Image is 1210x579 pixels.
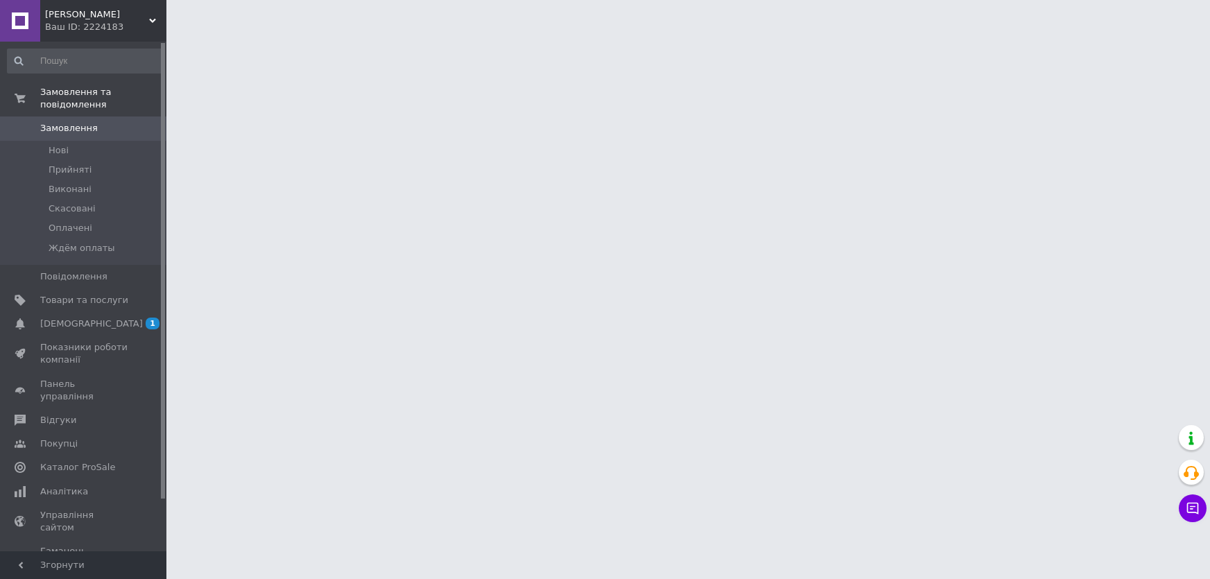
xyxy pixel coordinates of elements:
span: Товари та послуги [40,294,128,306]
span: Управління сайтом [40,509,128,534]
span: Скасовані [49,202,96,215]
button: Чат з покупцем [1179,494,1207,522]
span: Відгуки [40,414,76,426]
span: Показники роботи компанії [40,341,128,366]
span: Повідомлення [40,270,107,283]
span: Оплачені [49,222,92,234]
span: Ждём оплаты [49,242,115,254]
span: Канц Плюс [45,8,149,21]
span: Покупці [40,438,78,450]
span: Панель управління [40,378,128,403]
span: Виконані [49,183,92,196]
input: Пошук [7,49,163,74]
span: Нові [49,144,69,157]
span: Гаманець компанії [40,545,128,570]
span: Аналітика [40,485,88,498]
div: Ваш ID: 2224183 [45,21,166,33]
span: Прийняті [49,164,92,176]
span: Замовлення [40,122,98,135]
span: Замовлення та повідомлення [40,86,166,111]
span: Каталог ProSale [40,461,115,474]
span: 1 [146,318,159,329]
span: [DEMOGRAPHIC_DATA] [40,318,143,330]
